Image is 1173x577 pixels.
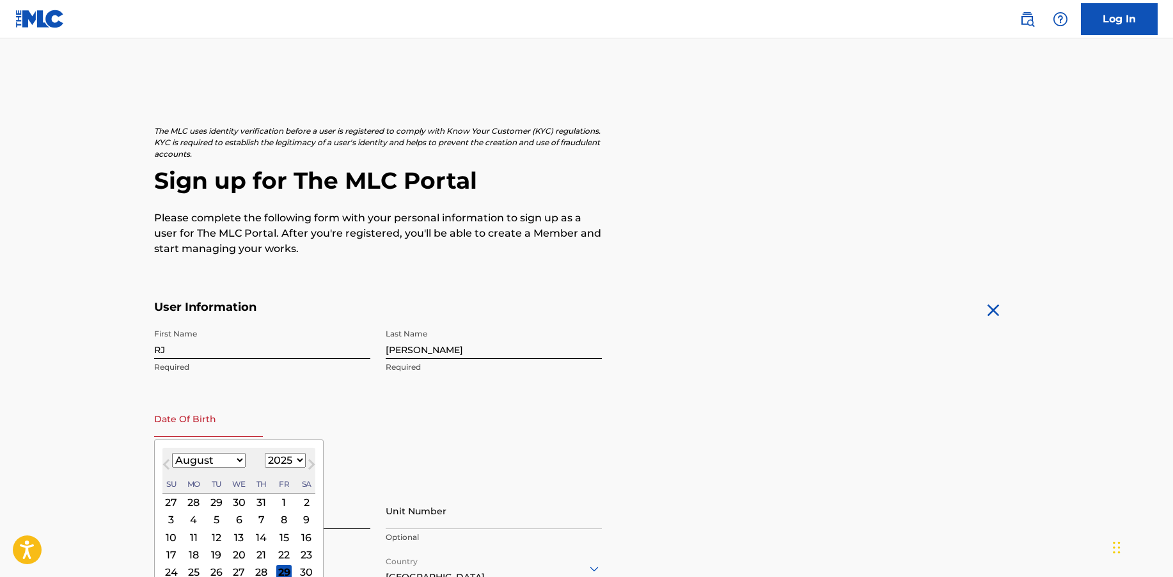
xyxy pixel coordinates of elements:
[186,477,201,492] div: Monday
[254,530,269,545] div: Choose Thursday, August 14th, 2025
[209,530,224,545] div: Choose Tuesday, August 12th, 2025
[186,530,201,545] div: Choose Monday, August 11th, 2025
[154,210,602,257] p: Please complete the following form with your personal information to sign up as a user for The ML...
[276,530,292,545] div: Choose Friday, August 15th, 2025
[299,547,314,562] div: Choose Saturday, August 23rd, 2025
[1113,528,1121,567] div: Drag
[232,494,247,510] div: Choose Wednesday, July 30th, 2025
[299,512,314,528] div: Choose Saturday, August 9th, 2025
[164,547,179,562] div: Choose Sunday, August 17th, 2025
[186,494,201,510] div: Choose Monday, July 28th, 2025
[386,548,418,567] label: Country
[209,512,224,528] div: Choose Tuesday, August 5th, 2025
[386,361,602,373] p: Required
[164,494,179,510] div: Choose Sunday, July 27th, 2025
[1048,6,1073,32] div: Help
[1053,12,1068,27] img: help
[232,547,247,562] div: Choose Wednesday, August 20th, 2025
[299,530,314,545] div: Choose Saturday, August 16th, 2025
[1081,3,1158,35] a: Log In
[154,300,602,315] h5: User Information
[1109,516,1173,577] iframe: Chat Widget
[254,477,269,492] div: Thursday
[299,494,314,510] div: Choose Saturday, August 2nd, 2025
[186,547,201,562] div: Choose Monday, August 18th, 2025
[276,512,292,528] div: Choose Friday, August 8th, 2025
[301,457,322,477] button: Next Month
[164,477,179,492] div: Sunday
[232,530,247,545] div: Choose Wednesday, August 13th, 2025
[232,512,247,528] div: Choose Wednesday, August 6th, 2025
[254,494,269,510] div: Choose Thursday, July 31st, 2025
[276,547,292,562] div: Choose Friday, August 22nd, 2025
[254,512,269,528] div: Choose Thursday, August 7th, 2025
[15,10,65,28] img: MLC Logo
[254,547,269,562] div: Choose Thursday, August 21st, 2025
[154,166,1019,195] h2: Sign up for The MLC Portal
[386,532,602,543] p: Optional
[232,477,247,492] div: Wednesday
[299,477,314,492] div: Saturday
[209,547,224,562] div: Choose Tuesday, August 19th, 2025
[154,361,370,373] p: Required
[276,477,292,492] div: Friday
[156,457,177,477] button: Previous Month
[186,512,201,528] div: Choose Monday, August 4th, 2025
[164,530,179,545] div: Choose Sunday, August 10th, 2025
[209,494,224,510] div: Choose Tuesday, July 29th, 2025
[983,300,1004,320] img: close
[1014,6,1040,32] a: Public Search
[154,125,602,160] p: The MLC uses identity verification before a user is registered to comply with Know Your Customer ...
[276,494,292,510] div: Choose Friday, August 1st, 2025
[1019,12,1035,27] img: search
[209,477,224,492] div: Tuesday
[154,478,1019,493] h5: Personal Address
[164,512,179,528] div: Choose Sunday, August 3rd, 2025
